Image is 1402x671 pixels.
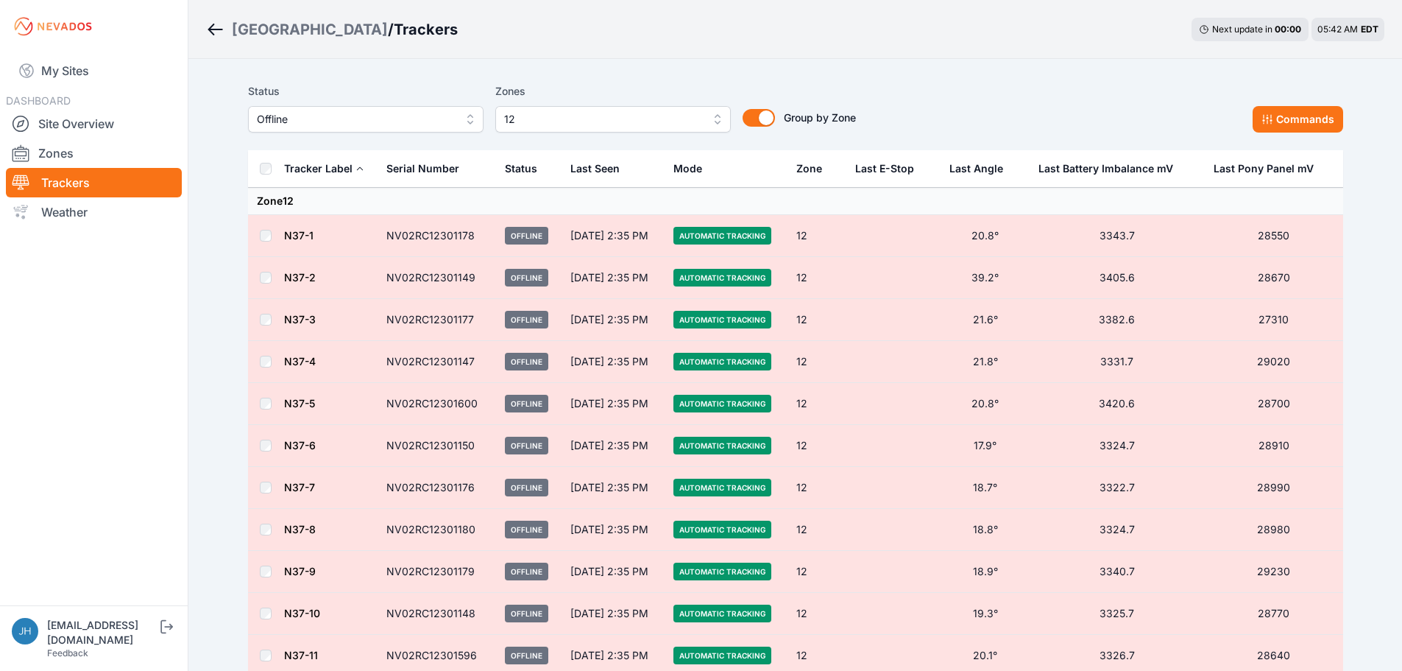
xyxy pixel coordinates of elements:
[505,521,548,538] span: Offline
[1205,383,1343,425] td: 28700
[505,311,548,329] span: Offline
[378,257,496,299] td: NV02RC12301149
[1205,425,1343,467] td: 28910
[1317,24,1358,35] span: 05:42 AM
[47,618,157,647] div: [EMAIL_ADDRESS][DOMAIN_NAME]
[787,551,846,593] td: 12
[505,151,549,186] button: Status
[796,161,822,176] div: Zone
[1030,257,1205,299] td: 3405.6
[378,299,496,341] td: NV02RC12301177
[1205,467,1343,509] td: 28990
[257,110,454,128] span: Offline
[1205,551,1343,593] td: 29230
[232,19,388,40] div: [GEOGRAPHIC_DATA]
[505,647,548,664] span: Offline
[378,467,496,509] td: NV02RC12301176
[941,467,1030,509] td: 18.7°
[562,551,665,593] td: [DATE] 2:35 PM
[1205,341,1343,383] td: 29020
[284,397,315,410] a: N37-5
[673,269,771,287] span: Automatic Tracking
[1030,467,1205,509] td: 3322.7
[505,437,548,454] span: Offline
[1214,151,1325,186] button: Last Pony Panel mV
[284,151,364,186] button: Tracker Label
[386,161,459,176] div: Serial Number
[284,313,316,326] a: N37-3
[673,647,771,664] span: Automatic Tracking
[248,188,1343,215] td: Zone 12
[6,109,182,138] a: Site Overview
[284,271,316,284] a: N37-2
[505,395,548,412] span: Offline
[673,161,702,176] div: Mode
[505,563,548,580] span: Offline
[941,593,1030,635] td: 19.3°
[787,299,846,341] td: 12
[949,161,1003,176] div: Last Angle
[284,355,316,368] a: N37-4
[562,341,665,383] td: [DATE] 2:35 PM
[673,521,771,538] span: Automatic Tracking
[941,299,1030,341] td: 21.6°
[1253,106,1343,133] button: Commands
[673,437,771,454] span: Automatic Tracking
[787,425,846,467] td: 12
[787,509,846,551] td: 12
[562,425,665,467] td: [DATE] 2:35 PM
[378,509,496,551] td: NV02RC12301180
[787,215,846,257] td: 12
[562,593,665,635] td: [DATE] 2:35 PM
[673,479,771,496] span: Automatic Tracking
[941,257,1030,299] td: 39.2°
[1030,509,1205,551] td: 3324.7
[284,607,320,619] a: N37-10
[284,481,315,493] a: N37-7
[673,353,771,370] span: Automatic Tracking
[562,467,665,509] td: [DATE] 2:35 PM
[1205,215,1343,257] td: 28550
[1205,299,1343,341] td: 27310
[1361,24,1378,35] span: EDT
[1038,151,1185,186] button: Last Battery Imbalance mV
[855,151,926,186] button: Last E-Stop
[47,647,88,658] a: Feedback
[505,353,548,370] span: Offline
[1030,593,1205,635] td: 3325.7
[787,593,846,635] td: 12
[949,151,1015,186] button: Last Angle
[673,311,771,329] span: Automatic Tracking
[1214,161,1314,176] div: Last Pony Panel mV
[6,197,182,227] a: Weather
[784,111,856,124] span: Group by Zone
[1205,509,1343,551] td: 28980
[6,138,182,168] a: Zones
[378,383,496,425] td: NV02RC12301600
[796,151,834,186] button: Zone
[284,229,314,242] a: N37-1
[1030,551,1205,593] td: 3340.7
[562,509,665,551] td: [DATE] 2:35 PM
[284,565,316,577] a: N37-9
[1030,341,1205,383] td: 3331.7
[284,523,316,535] a: N37-8
[787,383,846,425] td: 12
[505,269,548,287] span: Offline
[1038,161,1173,176] div: Last Battery Imbalance mV
[941,509,1030,551] td: 18.8°
[378,551,496,593] td: NV02RC12301179
[673,563,771,580] span: Automatic Tracking
[284,649,318,661] a: N37-11
[378,425,496,467] td: NV02RC12301150
[505,227,548,245] span: Offline
[495,82,731,100] label: Zones
[562,299,665,341] td: [DATE] 2:35 PM
[1205,593,1343,635] td: 28770
[248,106,484,133] button: Offline
[378,593,496,635] td: NV02RC12301148
[673,151,714,186] button: Mode
[941,551,1030,593] td: 18.9°
[673,227,771,245] span: Automatic Tracking
[394,19,458,40] h3: Trackers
